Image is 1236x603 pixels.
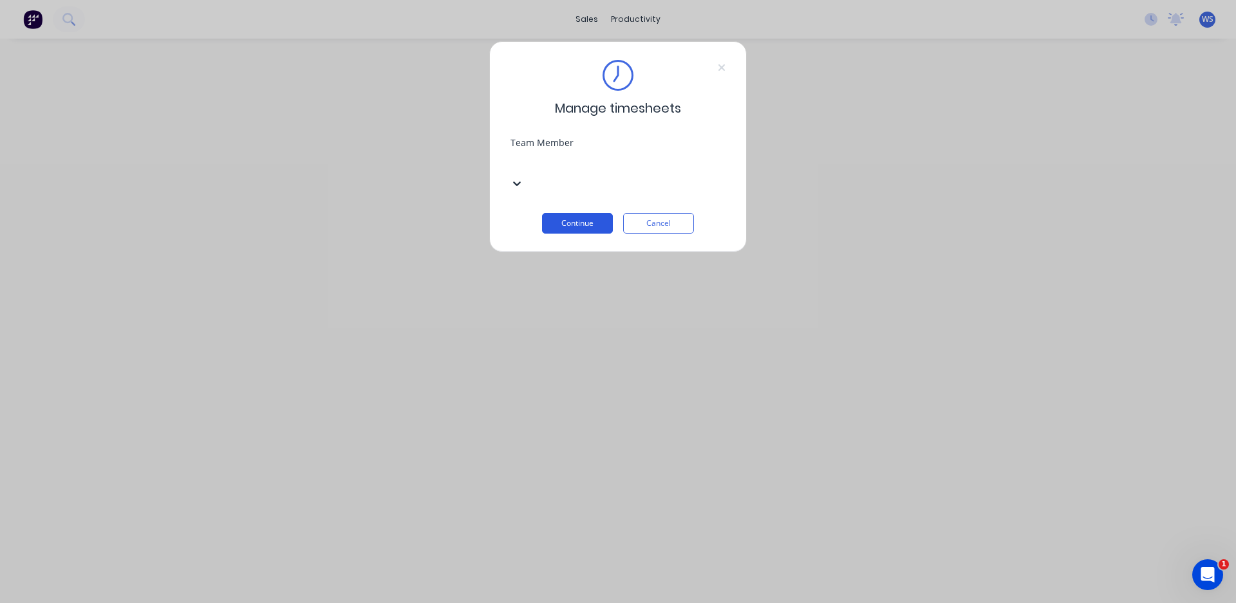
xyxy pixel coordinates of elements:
button: Continue [542,213,613,234]
div: [PERSON_NAME] [514,170,643,183]
iframe: Intercom live chat [1192,559,1223,590]
span: 1 [1219,559,1229,570]
div: Team Member [510,138,726,147]
button: Cancel [623,213,694,234]
span: Manage timesheets [555,98,681,118]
